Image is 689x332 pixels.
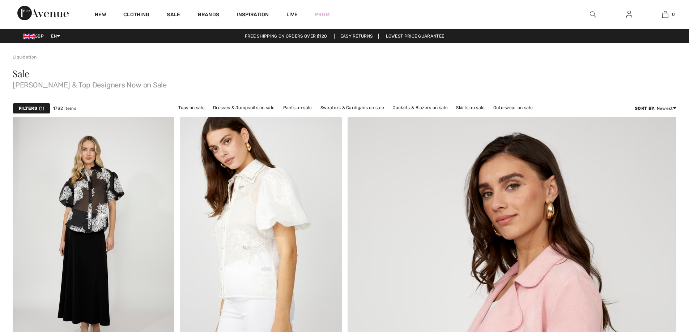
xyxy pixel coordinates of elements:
[23,34,47,39] span: GBP
[672,11,675,18] span: 0
[95,12,106,19] a: New
[23,34,35,39] img: UK Pound
[239,34,333,39] a: Free shipping on orders over ₤120
[39,105,44,112] span: 1
[635,105,676,112] div: : Newest
[13,78,676,89] span: [PERSON_NAME] & Top Designers Now on Sale
[317,103,388,112] a: Sweaters & Cardigans on sale
[280,103,316,112] a: Pants on sale
[635,106,654,111] strong: Sort By
[198,12,220,19] a: Brands
[662,10,668,19] img: My Bag
[643,278,682,296] iframe: Opens a widget where you can find more information
[590,10,596,19] img: search the website
[334,34,379,39] a: Easy Returns
[123,12,149,19] a: Clothing
[167,12,180,19] a: Sale
[209,103,278,112] a: Dresses & Jumpsuits on sale
[237,12,269,19] span: Inspiration
[490,103,536,112] a: Outerwear on sale
[13,67,29,80] span: Sale
[175,103,208,112] a: Tops on sale
[389,103,452,112] a: Jackets & Blazers on sale
[53,105,76,112] span: 1782 items
[17,6,69,20] img: 1ère Avenue
[315,11,329,18] a: Prom
[452,103,488,112] a: Skirts on sale
[13,55,37,60] a: Liquidation
[647,10,683,19] a: 0
[380,34,450,39] a: Lowest Price Guarantee
[286,11,298,18] a: Live
[626,10,632,19] img: My Info
[51,34,60,39] span: EN
[620,10,638,19] a: Sign In
[19,105,37,112] strong: Filters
